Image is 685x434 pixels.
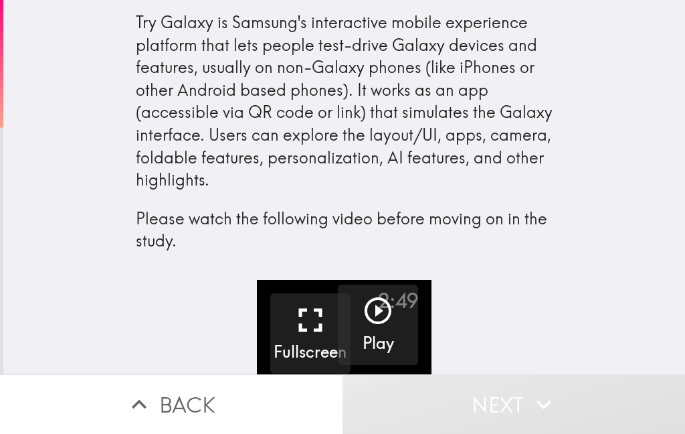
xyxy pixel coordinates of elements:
button: Fullscreen [270,293,351,374]
button: Next [342,374,685,434]
button: Play [338,285,418,365]
h5: Fullscreen [274,341,347,364]
div: Try Galaxy is Samsung's interactive mobile experience platform that lets people test-drive Galaxy... [136,11,553,252]
h5: Play [363,332,394,355]
p: Please watch the following video before moving on in the study. [136,208,553,252]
